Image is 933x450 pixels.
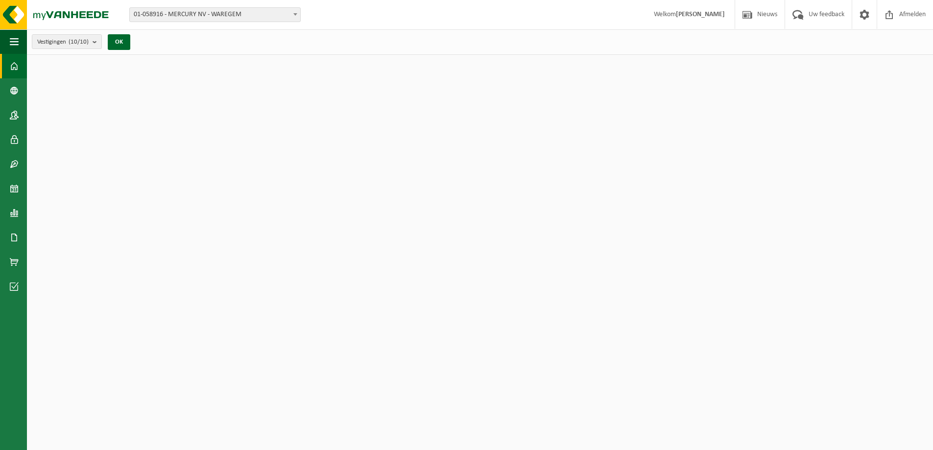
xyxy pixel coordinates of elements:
button: Vestigingen(10/10) [32,34,102,49]
span: 01-058916 - MERCURY NV - WAREGEM [129,7,301,22]
span: Vestigingen [37,35,89,49]
count: (10/10) [69,39,89,45]
strong: [PERSON_NAME] [676,11,725,18]
button: OK [108,34,130,50]
span: 01-058916 - MERCURY NV - WAREGEM [130,8,300,22]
